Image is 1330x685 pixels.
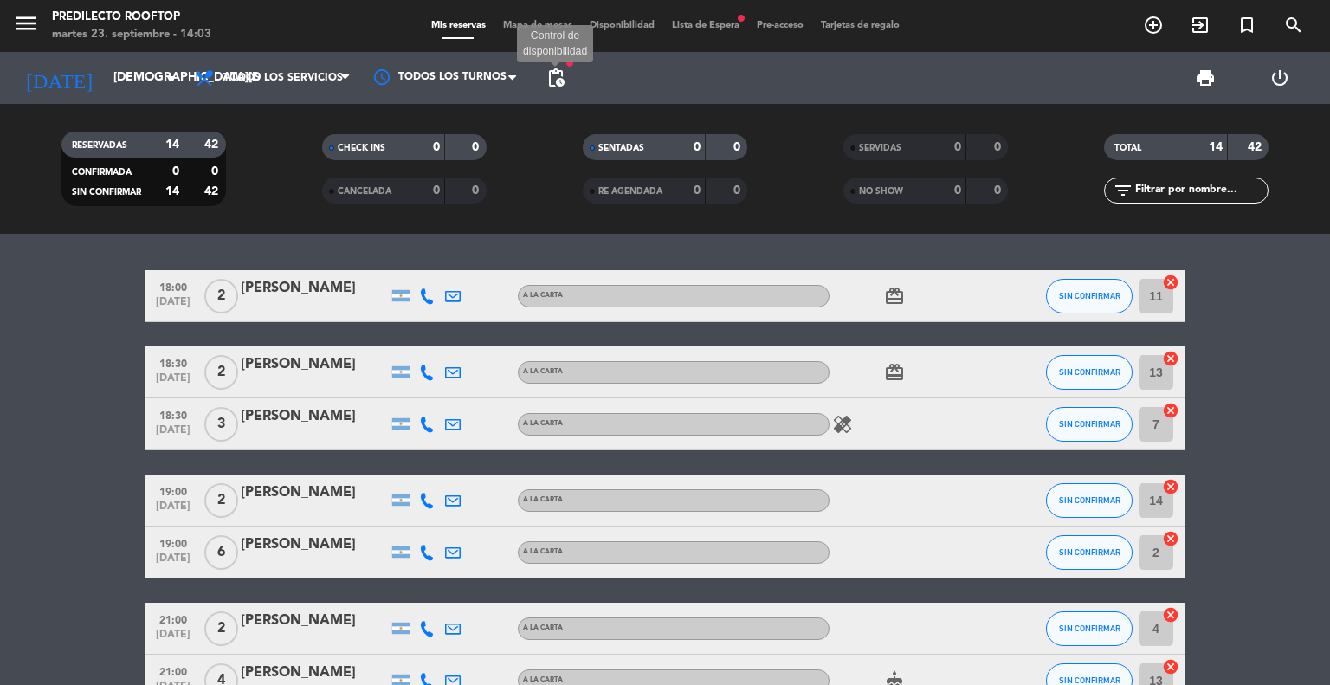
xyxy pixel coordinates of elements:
[1046,279,1133,313] button: SIN CONFIRMAR
[517,25,593,63] div: Control de disponibilidad
[204,407,238,442] span: 3
[433,184,440,197] strong: 0
[954,141,961,153] strong: 0
[1162,274,1179,291] i: cancel
[733,141,744,153] strong: 0
[152,481,195,501] span: 19:00
[152,424,195,444] span: [DATE]
[204,535,238,570] span: 6
[204,483,238,518] span: 2
[152,629,195,649] span: [DATE]
[1059,419,1120,429] span: SIN CONFIRMAR
[1143,15,1164,36] i: add_circle_outline
[211,165,222,178] strong: 0
[1283,15,1304,36] i: search
[165,185,179,197] strong: 14
[52,26,211,43] div: martes 23. septiembre - 14:03
[1059,367,1120,377] span: SIN CONFIRMAR
[165,139,179,151] strong: 14
[546,68,566,88] span: pending_actions
[204,355,238,390] span: 2
[1059,624,1120,633] span: SIN CONFIRMAR
[204,611,238,646] span: 2
[1059,675,1120,685] span: SIN CONFIRMAR
[954,184,961,197] strong: 0
[72,168,132,177] span: CONFIRMADA
[523,624,563,631] span: A LA CARTA
[694,184,701,197] strong: 0
[736,13,746,23] span: fiber_manual_record
[161,68,182,88] i: arrow_drop_down
[152,372,195,392] span: [DATE]
[663,21,748,30] span: Lista de Espera
[152,296,195,316] span: [DATE]
[223,72,343,84] span: Todos los servicios
[204,139,222,151] strong: 42
[13,59,105,97] i: [DATE]
[1269,68,1290,88] i: power_settings_new
[1236,15,1257,36] i: turned_in_not
[13,10,39,42] button: menu
[1133,181,1268,200] input: Filtrar por nombre...
[472,141,482,153] strong: 0
[241,405,388,428] div: [PERSON_NAME]
[72,188,141,197] span: SIN CONFIRMAR
[241,277,388,300] div: [PERSON_NAME]
[1046,407,1133,442] button: SIN CONFIRMAR
[172,165,179,178] strong: 0
[1243,52,1317,104] div: LOG OUT
[423,21,494,30] span: Mis reservas
[241,353,388,376] div: [PERSON_NAME]
[523,420,563,427] span: A LA CARTA
[241,533,388,556] div: [PERSON_NAME]
[523,496,563,503] span: A LA CARTA
[472,184,482,197] strong: 0
[152,352,195,372] span: 18:30
[1114,144,1141,152] span: TOTAL
[523,368,563,375] span: A LA CARTA
[1248,141,1265,153] strong: 42
[13,10,39,36] i: menu
[1059,495,1120,505] span: SIN CONFIRMAR
[859,144,901,152] span: SERVIDAS
[523,292,563,299] span: A LA CARTA
[338,144,385,152] span: CHECK INS
[1162,350,1179,367] i: cancel
[859,187,903,196] span: NO SHOW
[241,481,388,504] div: [PERSON_NAME]
[152,276,195,296] span: 18:00
[832,414,853,435] i: healing
[433,141,440,153] strong: 0
[152,533,195,553] span: 19:00
[994,141,1004,153] strong: 0
[1046,611,1133,646] button: SIN CONFIRMAR
[598,187,662,196] span: RE AGENDADA
[1209,141,1223,153] strong: 14
[1046,483,1133,518] button: SIN CONFIRMAR
[884,286,905,307] i: card_giftcard
[1113,180,1133,201] i: filter_list
[1190,15,1211,36] i: exit_to_app
[1195,68,1216,88] span: print
[338,187,391,196] span: CANCELADA
[1059,291,1120,300] span: SIN CONFIRMAR
[72,141,127,150] span: RESERVADAS
[152,501,195,520] span: [DATE]
[1046,355,1133,390] button: SIN CONFIRMAR
[523,548,563,555] span: A LA CARTA
[1162,658,1179,675] i: cancel
[748,21,812,30] span: Pre-acceso
[1162,606,1179,624] i: cancel
[204,185,222,197] strong: 42
[52,9,211,26] div: Predilecto Rooftop
[598,144,644,152] span: SENTADAS
[241,610,388,632] div: [PERSON_NAME]
[884,362,905,383] i: card_giftcard
[152,404,195,424] span: 18:30
[152,553,195,572] span: [DATE]
[523,676,563,683] span: A LA CARTA
[812,21,908,30] span: Tarjetas de regalo
[152,661,195,681] span: 21:00
[1059,547,1120,557] span: SIN CONFIRMAR
[994,184,1004,197] strong: 0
